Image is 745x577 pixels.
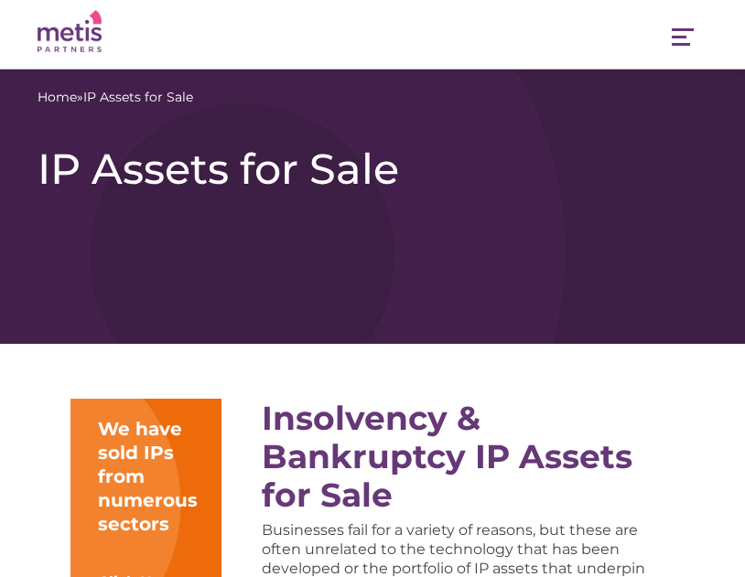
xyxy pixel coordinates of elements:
a: Insolvency & Bankruptcy IP Assets for Sale [262,398,632,515]
div: We have sold IPs from numerous sectors [98,417,194,536]
a: Home [38,88,77,107]
span: IP Assets for Sale [83,88,193,107]
span: » [38,88,193,107]
img: Metis Partners [38,10,102,53]
h1: IP Assets for Sale [38,144,708,195]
